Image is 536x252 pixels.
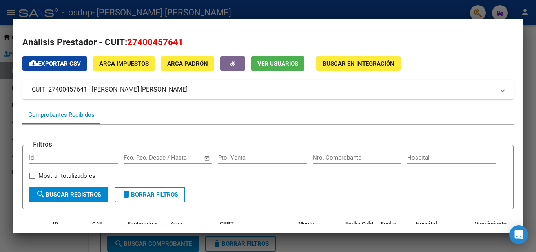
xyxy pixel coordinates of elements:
h2: Análisis Prestador - CUIT: [22,36,514,49]
span: Facturado x Orden De [128,221,157,236]
datatable-header-cell: CPBT [217,215,295,250]
datatable-header-cell: Facturado x Orden De [124,215,168,250]
mat-icon: search [36,189,46,199]
input: Fecha fin [162,154,201,161]
span: Area [171,221,182,227]
datatable-header-cell: Area [168,215,217,250]
button: Buscar en Integración [316,56,401,71]
div: Comprobantes Recibidos [28,110,95,120]
datatable-header-cell: CAE [89,215,124,250]
span: CPBT [220,221,234,227]
button: Ver Usuarios [251,56,304,71]
span: Hospital [416,221,437,227]
button: Buscar Registros [29,187,108,202]
span: Mostrar totalizadores [38,171,95,180]
input: Fecha inicio [124,154,155,161]
datatable-header-cell: ID [50,215,89,250]
datatable-header-cell: Fecha Cpbt [342,215,377,250]
mat-panel-title: CUIT: 27400457641 - [PERSON_NAME] [PERSON_NAME] [32,85,495,94]
mat-expansion-panel-header: CUIT: 27400457641 - [PERSON_NAME] [PERSON_NAME] [22,80,514,99]
span: ID [53,221,58,227]
span: Buscar Registros [36,191,101,198]
span: Fecha Cpbt [345,221,374,227]
span: 27400457641 [127,37,183,47]
span: Buscar en Integración [323,60,394,67]
span: Borrar Filtros [122,191,178,198]
button: Exportar CSV [22,56,87,71]
button: ARCA Impuestos [93,56,155,71]
datatable-header-cell: Fecha Recibido [377,215,413,250]
button: Borrar Filtros [115,187,185,202]
span: CAE [92,221,102,227]
span: ARCA Padrón [167,60,208,67]
span: ARCA Impuestos [99,60,149,67]
datatable-header-cell: Hospital [413,215,472,250]
button: Open calendar [203,154,212,163]
span: Vencimiento Auditoría [475,221,507,236]
span: Fecha Recibido [381,221,403,236]
mat-icon: delete [122,189,131,199]
span: Ver Usuarios [257,60,298,67]
datatable-header-cell: Vencimiento Auditoría [472,215,507,250]
div: Open Intercom Messenger [509,225,528,244]
span: Exportar CSV [29,60,81,67]
datatable-header-cell: Monto [295,215,342,250]
mat-icon: cloud_download [29,59,38,68]
span: Monto [298,221,314,227]
button: ARCA Padrón [161,56,214,71]
h3: Filtros [29,139,56,149]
